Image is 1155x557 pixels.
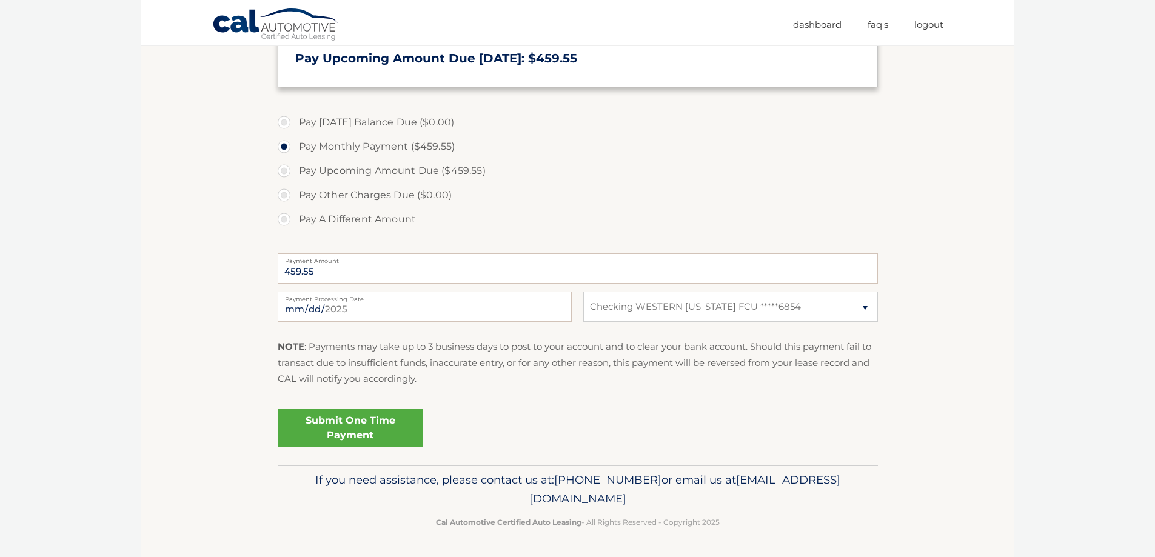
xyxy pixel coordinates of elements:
[278,409,423,447] a: Submit One Time Payment
[286,470,870,509] p: If you need assistance, please contact us at: or email us at
[278,207,878,232] label: Pay A Different Amount
[278,339,878,387] p: : Payments may take up to 3 business days to post to your account and to clear your bank account....
[278,135,878,159] label: Pay Monthly Payment ($459.55)
[868,15,888,35] a: FAQ's
[278,253,878,284] input: Payment Amount
[278,292,572,301] label: Payment Processing Date
[278,253,878,263] label: Payment Amount
[212,8,340,43] a: Cal Automotive
[914,15,943,35] a: Logout
[286,516,870,529] p: - All Rights Reserved - Copyright 2025
[278,183,878,207] label: Pay Other Charges Due ($0.00)
[295,51,860,66] h3: Pay Upcoming Amount Due [DATE]: $459.55
[278,159,878,183] label: Pay Upcoming Amount Due ($459.55)
[278,292,572,322] input: Payment Date
[278,341,304,352] strong: NOTE
[793,15,842,35] a: Dashboard
[278,110,878,135] label: Pay [DATE] Balance Due ($0.00)
[436,518,581,527] strong: Cal Automotive Certified Auto Leasing
[554,473,661,487] span: [PHONE_NUMBER]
